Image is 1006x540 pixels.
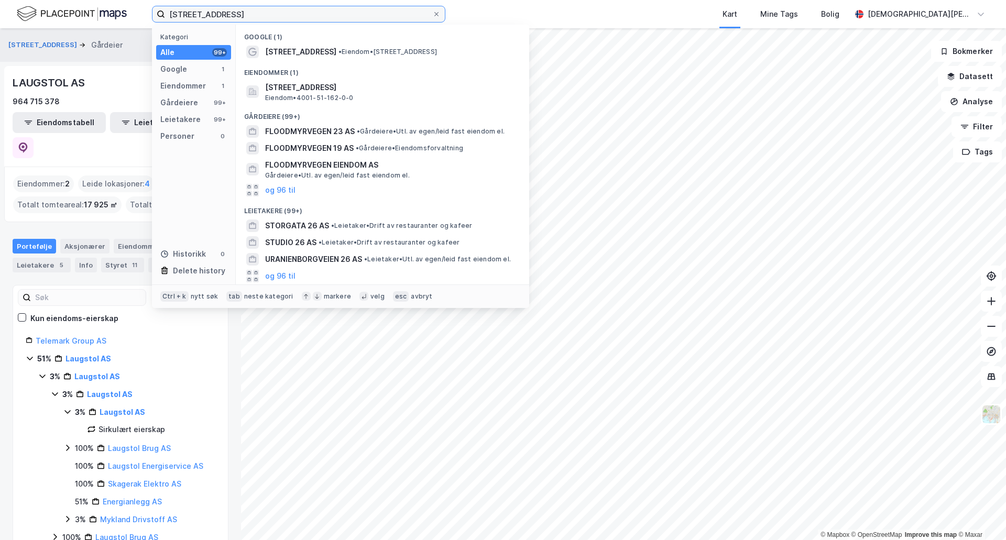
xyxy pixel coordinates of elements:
a: Improve this map [905,531,957,538]
div: velg [370,292,385,301]
div: Portefølje [13,239,56,254]
div: 0 [218,132,227,140]
a: Telemark Group AS [36,336,106,345]
span: [STREET_ADDRESS] [265,46,336,58]
div: Leietakere [160,113,201,126]
button: Tags [953,141,1002,162]
a: Mapbox [821,531,849,538]
div: neste kategori [244,292,293,301]
button: Datasett [938,66,1002,87]
div: Leide lokasjoner : [78,175,154,192]
div: 99+ [212,98,227,107]
span: • [364,255,367,263]
div: Totalt byggareal : [126,196,227,213]
span: 17 925 ㎡ [84,199,117,211]
div: Transaksjoner [148,258,220,272]
a: Laugstol Brug AS [108,444,171,453]
a: Laugstol AS [87,390,133,399]
div: Eiendommer : [13,175,74,192]
div: 0 [218,250,227,258]
a: Laugstol AS [74,372,120,381]
div: 3% [75,406,85,418]
div: 11 [129,260,140,270]
button: Leietakertabell [110,112,203,133]
span: Gårdeiere • Eiendomsforvaltning [356,144,463,152]
a: Mykland Drivstoff AS [100,515,177,524]
span: URANIENBORGVEIEN 26 AS [265,253,362,266]
div: nytt søk [191,292,218,301]
img: Z [981,404,1001,424]
span: STUDIO 26 AS [265,236,316,249]
div: esc [393,291,409,302]
div: Personer [160,130,194,142]
div: Gårdeiere (99+) [236,104,529,123]
span: Leietaker • Utl. av egen/leid fast eiendom el. [364,255,511,263]
span: • [357,127,360,135]
div: Styret [101,258,144,272]
div: Leietakere (99+) [236,199,529,217]
div: Google [160,63,187,75]
iframe: Chat Widget [954,490,1006,540]
a: Skagerak Elektro AS [108,479,181,488]
div: 99+ [212,48,227,57]
div: 1 [218,82,227,90]
div: tab [226,291,242,302]
div: LAUGSTOL AS [13,74,87,91]
div: Ctrl + k [160,291,189,302]
button: [STREET_ADDRESS] [8,40,79,50]
span: Gårdeiere • Utl. av egen/leid fast eiendom el. [357,127,505,136]
span: Eiendom • 4001-51-162-0-0 [265,94,354,102]
input: Søk [31,290,146,305]
a: Laugstol AS [100,407,145,416]
div: Kun eiendoms-eierskap [30,312,118,325]
span: FLOODMYRVEGEN 23 AS [265,125,355,138]
div: Eiendommer (1) [236,60,529,79]
div: Info [75,258,97,272]
span: • [338,48,342,56]
a: Laugstol Energiservice AS [108,461,203,470]
div: markere [324,292,351,301]
div: 100% [75,460,94,472]
div: 5 [56,260,67,270]
div: 51% [37,352,51,365]
span: [STREET_ADDRESS] [265,81,517,94]
div: Leietakere [13,258,71,272]
span: STORGATA 26 AS [265,219,329,232]
span: FLOODMYRVEGEN 19 AS [265,142,354,155]
div: Bolig [821,8,839,20]
div: 964 715 378 [13,95,60,108]
button: og 96 til [265,270,296,282]
div: 3% [75,513,86,526]
div: 1 [218,65,227,73]
div: Kontrollprogram for chat [954,490,1006,540]
span: FLOODMYRVEGEN EIENDOM AS [265,159,517,171]
div: Gårdeier [91,39,123,51]
span: • [356,144,359,152]
button: Eiendomstabell [13,112,106,133]
div: Kart [723,8,737,20]
div: Eiendommer [160,80,206,92]
span: • [331,222,334,229]
div: [DEMOGRAPHIC_DATA][PERSON_NAME] [868,8,972,20]
span: 2 [65,178,70,190]
a: Energianlegg AS [103,497,162,506]
span: • [319,238,322,246]
div: Alle [160,46,174,59]
a: OpenStreetMap [851,531,902,538]
span: 4 [145,178,150,190]
div: avbryt [411,292,432,301]
div: 3% [50,370,60,383]
div: Kategori [160,33,231,41]
div: Totalt tomteareal : [13,196,122,213]
div: Sirkulært eierskap [99,423,165,436]
div: Google (1) [236,25,529,43]
div: Historikk [160,248,206,260]
div: Mine Tags [760,8,798,20]
button: og 96 til [265,184,296,196]
button: Filter [952,116,1002,137]
div: Eiendommer [114,239,178,254]
button: Analyse [941,91,1002,112]
div: Aksjonærer [60,239,110,254]
div: 99+ [212,115,227,124]
div: Delete history [173,265,225,277]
